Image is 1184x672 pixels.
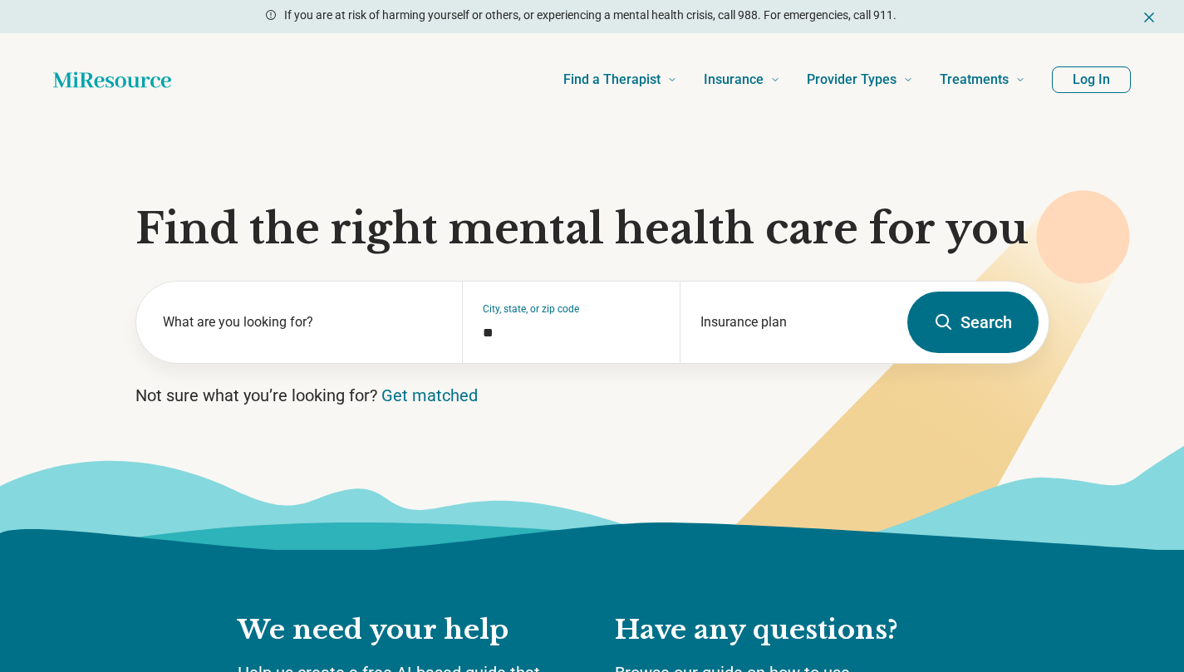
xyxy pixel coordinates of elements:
[907,292,1039,353] button: Search
[1141,7,1157,27] button: Dismiss
[704,68,764,91] span: Insurance
[563,68,661,91] span: Find a Therapist
[284,7,897,24] p: If you are at risk of harming yourself or others, or experiencing a mental health crisis, call 98...
[163,312,443,332] label: What are you looking for?
[704,47,780,113] a: Insurance
[381,385,478,405] a: Get matched
[940,68,1009,91] span: Treatments
[940,47,1025,113] a: Treatments
[238,613,582,648] h2: We need your help
[615,613,947,648] h2: Have any questions?
[135,384,1049,407] p: Not sure what you’re looking for?
[807,68,897,91] span: Provider Types
[135,204,1049,254] h1: Find the right mental health care for you
[53,63,171,96] a: Home page
[563,47,677,113] a: Find a Therapist
[807,47,913,113] a: Provider Types
[1052,66,1131,93] button: Log In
